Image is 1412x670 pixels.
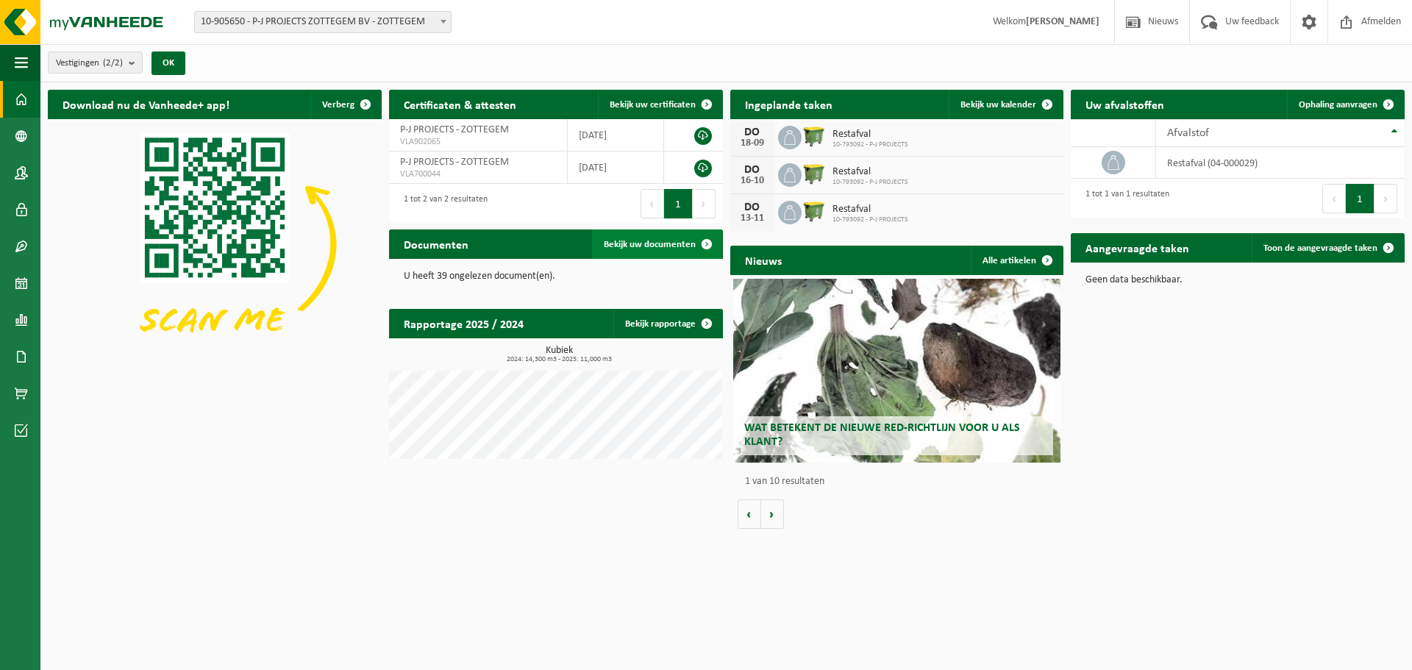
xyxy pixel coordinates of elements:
[1322,184,1346,213] button: Previous
[400,124,509,135] span: P-J PROJECTS - ZOTTEGEM
[48,51,143,74] button: Vestigingen(2/2)
[400,136,556,148] span: VLA902065
[400,157,509,168] span: P-J PROJECTS - ZOTTEGEM
[971,246,1062,275] a: Alle artikelen
[832,129,908,140] span: Restafval
[832,215,908,224] span: 10-793092 - P-J PROJECTS
[1078,182,1169,215] div: 1 tot 1 van 1 resultaten
[761,499,784,529] button: Volgende
[1346,184,1374,213] button: 1
[396,346,723,363] h3: Kubiek
[832,178,908,187] span: 10-793092 - P-J PROJECTS
[802,199,827,224] img: WB-1100-HPE-GN-50
[1167,127,1209,139] span: Afvalstof
[1156,147,1405,179] td: restafval (04-000029)
[1085,275,1390,285] p: Geen data beschikbaar.
[568,119,664,152] td: [DATE]
[613,309,721,338] a: Bekijk rapportage
[744,422,1020,448] span: Wat betekent de nieuwe RED-richtlijn voor u als klant?
[568,152,664,184] td: [DATE]
[738,176,767,186] div: 16-10
[1287,90,1403,119] a: Ophaling aanvragen
[1374,184,1397,213] button: Next
[389,229,483,258] h2: Documenten
[641,189,664,218] button: Previous
[1252,233,1403,263] a: Toon de aangevraagde taken
[310,90,380,119] button: Verberg
[103,58,123,68] count: (2/2)
[738,126,767,138] div: DO
[389,90,531,118] h2: Certificaten & attesten
[48,119,382,369] img: Download de VHEPlus App
[693,189,716,218] button: Next
[610,100,696,110] span: Bekijk uw certificaten
[48,90,244,118] h2: Download nu de Vanheede+ app!
[322,100,354,110] span: Verberg
[832,140,908,149] span: 10-793092 - P-J PROJECTS
[404,271,708,282] p: U heeft 39 ongelezen document(en).
[598,90,721,119] a: Bekijk uw certificaten
[832,204,908,215] span: Restafval
[745,477,1057,487] p: 1 van 10 resultaten
[949,90,1062,119] a: Bekijk uw kalender
[802,124,827,149] img: WB-1100-HPE-GN-50
[396,188,488,220] div: 1 tot 2 van 2 resultaten
[730,246,796,274] h2: Nieuws
[733,279,1060,463] a: Wat betekent de nieuwe RED-richtlijn voor u als klant?
[389,309,538,338] h2: Rapportage 2025 / 2024
[738,164,767,176] div: DO
[738,202,767,213] div: DO
[738,138,767,149] div: 18-09
[194,11,452,33] span: 10-905650 - P-J PROJECTS ZOTTEGEM BV - ZOTTEGEM
[960,100,1036,110] span: Bekijk uw kalender
[730,90,847,118] h2: Ingeplande taken
[195,12,451,32] span: 10-905650 - P-J PROJECTS ZOTTEGEM BV - ZOTTEGEM
[738,213,767,224] div: 13-11
[664,189,693,218] button: 1
[592,229,721,259] a: Bekijk uw documenten
[400,168,556,180] span: VLA700044
[1299,100,1377,110] span: Ophaling aanvragen
[1071,233,1204,262] h2: Aangevraagde taken
[1263,243,1377,253] span: Toon de aangevraagde taken
[604,240,696,249] span: Bekijk uw documenten
[56,52,123,74] span: Vestigingen
[1026,16,1099,27] strong: [PERSON_NAME]
[151,51,185,75] button: OK
[1071,90,1179,118] h2: Uw afvalstoffen
[738,499,761,529] button: Vorige
[396,356,723,363] span: 2024: 14,300 m3 - 2025: 11,000 m3
[832,166,908,178] span: Restafval
[802,161,827,186] img: WB-1100-HPE-GN-50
